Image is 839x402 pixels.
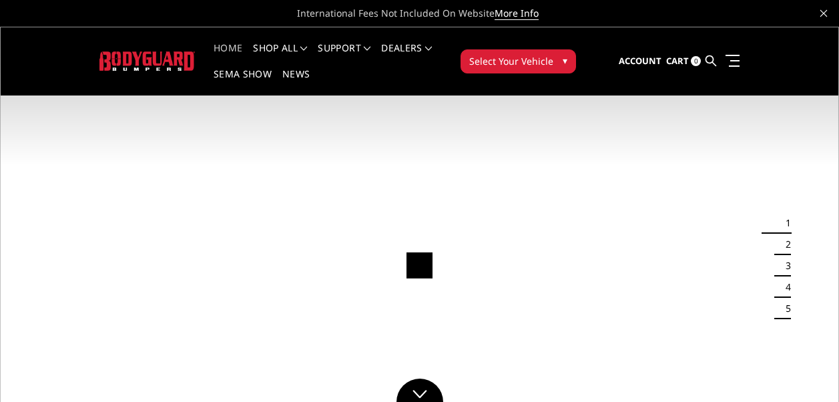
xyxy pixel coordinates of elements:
[214,69,272,95] a: SEMA Show
[461,49,576,73] button: Select Your Vehicle
[778,234,791,255] button: 2 of 5
[495,7,539,20] a: More Info
[778,212,791,234] button: 1 of 5
[253,43,307,69] a: shop all
[318,43,370,69] a: Support
[666,55,689,67] span: Cart
[778,276,791,298] button: 4 of 5
[396,379,443,402] a: Click to Down
[778,255,791,276] button: 3 of 5
[619,55,661,67] span: Account
[619,43,661,79] a: Account
[778,298,791,319] button: 5 of 5
[214,43,242,69] a: Home
[469,54,553,68] span: Select Your Vehicle
[381,43,432,69] a: Dealers
[282,69,310,95] a: News
[563,53,567,67] span: ▾
[666,43,701,79] a: Cart 0
[99,51,195,70] img: BODYGUARD BUMPERS
[691,56,701,66] span: 0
